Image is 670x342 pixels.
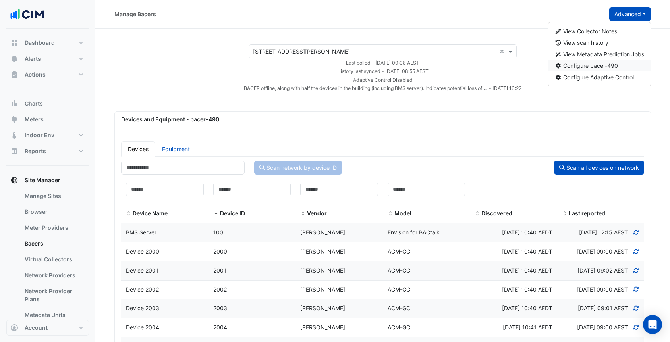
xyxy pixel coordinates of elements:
[18,220,89,236] a: Meter Providers
[609,7,651,21] button: Advanced
[554,161,644,175] button: Scan all devices on network
[213,324,227,330] span: 2004
[394,210,411,217] span: Model
[578,305,628,311] span: Discovered at
[548,25,651,37] button: View Collector Notes
[548,37,651,48] button: View scan history
[10,100,18,108] app-icon: Charts
[577,267,628,274] span: Discovered at
[126,286,159,293] span: Device 2002
[388,248,410,255] span: ACM-GC
[579,229,628,236] span: Discovered at
[577,286,628,293] span: Discovered at
[25,71,46,79] span: Actions
[633,248,640,255] a: Refresh
[577,248,628,255] span: Discovered at
[502,267,552,274] span: Thu 09-Dec-2021 10:40 AEDT
[10,115,18,123] app-icon: Meters
[633,305,640,311] a: Refresh
[502,305,552,311] span: Thu 09-Dec-2021 10:40 AEDT
[213,229,223,236] span: 100
[633,267,640,274] a: Refresh
[6,172,89,188] button: Site Manager
[563,74,634,81] span: Configure Adaptive Control
[25,324,48,332] span: Account
[337,68,429,74] small: Thu 28-Aug-2025 08:55 AEST
[6,96,89,111] button: Charts
[633,324,640,330] a: Refresh
[213,248,227,255] span: 2000
[18,267,89,283] a: Network Providers
[6,143,89,159] button: Reports
[388,267,410,274] span: ACM-GC
[548,60,651,71] button: Configure bacer-490
[18,252,89,267] a: Virtual Collectors
[213,211,219,217] span: Device ID
[481,210,512,217] span: Discovered
[633,286,640,293] a: Refresh
[114,10,156,18] div: Manage Bacers
[133,210,168,217] span: Device Name
[502,229,552,236] span: Thu 09-Dec-2021 10:40 AEDT
[300,324,345,330] span: [PERSON_NAME]
[6,111,89,127] button: Meters
[155,141,197,157] a: Equipment
[25,115,44,123] span: Meters
[10,6,45,22] img: Company Logo
[307,210,327,217] span: Vendor
[353,77,413,83] small: Adaptive Control Disabled
[18,236,89,252] a: Bacers
[300,286,345,293] span: [PERSON_NAME]
[548,48,651,60] button: View Metadata Prediction Jobs
[489,85,521,91] small: - [DATE] 16:22
[126,267,158,274] span: Device 2001
[643,315,662,334] div: Open Intercom Messenger
[300,305,345,311] span: [PERSON_NAME]
[300,267,345,274] span: [PERSON_NAME]
[548,22,651,86] div: Advanced
[633,229,640,236] a: Refresh
[388,286,410,293] span: ACM-GC
[25,55,41,63] span: Alerts
[563,62,618,69] span: Configure bacer-490
[126,229,156,236] span: BMS Server
[6,51,89,67] button: Alerts
[577,324,628,330] span: Discovered at
[502,286,552,293] span: Thu 09-Dec-2021 10:40 AEDT
[388,324,410,330] span: ACM-GC
[6,67,89,83] button: Actions
[18,307,89,323] a: Metadata Units
[300,248,345,255] span: [PERSON_NAME]
[563,39,608,46] span: View scan history
[126,305,159,311] span: Device 2003
[126,211,131,217] span: Device Name
[10,131,18,139] app-icon: Indoor Env
[6,35,89,51] button: Dashboard
[388,229,440,236] span: Envision for BACtalk
[25,39,55,47] span: Dashboard
[25,147,46,155] span: Reports
[502,248,552,255] span: Thu 09-Dec-2021 10:40 AEDT
[548,71,651,83] button: Configure Adaptive Control
[18,204,89,220] a: Browser
[388,305,410,311] span: ACM-GC
[475,211,480,217] span: Discovered
[503,324,552,330] span: Thu 09-Dec-2021 10:41 AEDT
[126,248,159,255] span: Device 2000
[220,210,245,217] span: Device ID
[18,188,89,204] a: Manage Sites
[388,211,393,217] span: Model
[10,55,18,63] app-icon: Alerts
[10,176,18,184] app-icon: Site Manager
[116,115,649,123] div: Devices and Equipment - bacer-490
[563,28,617,35] span: View Collector Notes
[10,39,18,47] app-icon: Dashboard
[300,229,345,236] span: [PERSON_NAME]
[18,283,89,307] a: Network Provider Plans
[563,51,644,58] span: View Metadata Prediction Jobs
[213,286,227,293] span: 2002
[25,100,43,108] span: Charts
[300,211,306,217] span: Vendor
[213,305,227,311] span: 2003
[126,324,159,330] span: Device 2004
